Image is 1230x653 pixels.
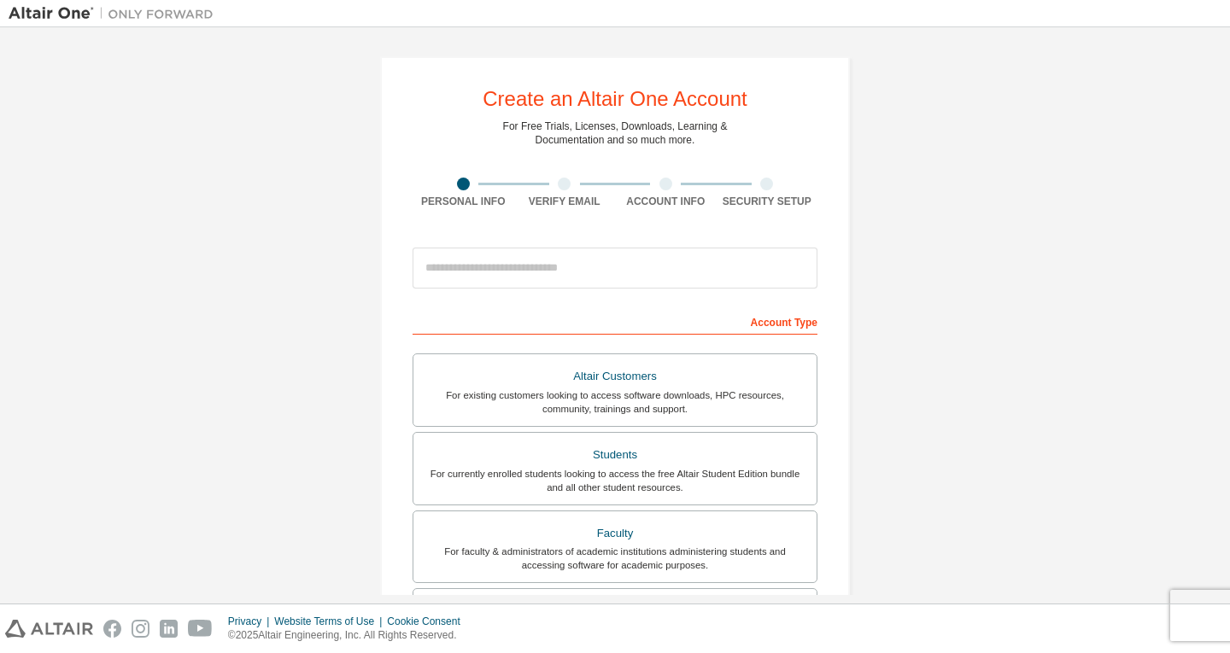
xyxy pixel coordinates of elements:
img: Altair One [9,5,222,22]
div: Create an Altair One Account [483,89,747,109]
p: © 2025 Altair Engineering, Inc. All Rights Reserved. [228,628,471,643]
img: altair_logo.svg [5,620,93,638]
div: For existing customers looking to access software downloads, HPC resources, community, trainings ... [424,388,806,416]
div: Security Setup [717,195,818,208]
div: Cookie Consent [387,615,470,628]
div: For Free Trials, Licenses, Downloads, Learning & Documentation and so much more. [503,120,728,147]
div: Website Terms of Use [274,615,387,628]
div: Personal Info [413,195,514,208]
img: instagram.svg [132,620,149,638]
div: Account Info [615,195,717,208]
div: For currently enrolled students looking to access the free Altair Student Edition bundle and all ... [424,467,806,494]
div: Faculty [424,522,806,545]
img: linkedin.svg [160,620,178,638]
div: For faculty & administrators of academic institutions administering students and accessing softwa... [424,545,806,572]
div: Students [424,443,806,467]
div: Altair Customers [424,364,806,388]
img: facebook.svg [103,620,121,638]
div: Privacy [228,615,274,628]
img: youtube.svg [188,620,213,638]
div: Account Type [413,307,817,335]
div: Verify Email [514,195,616,208]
